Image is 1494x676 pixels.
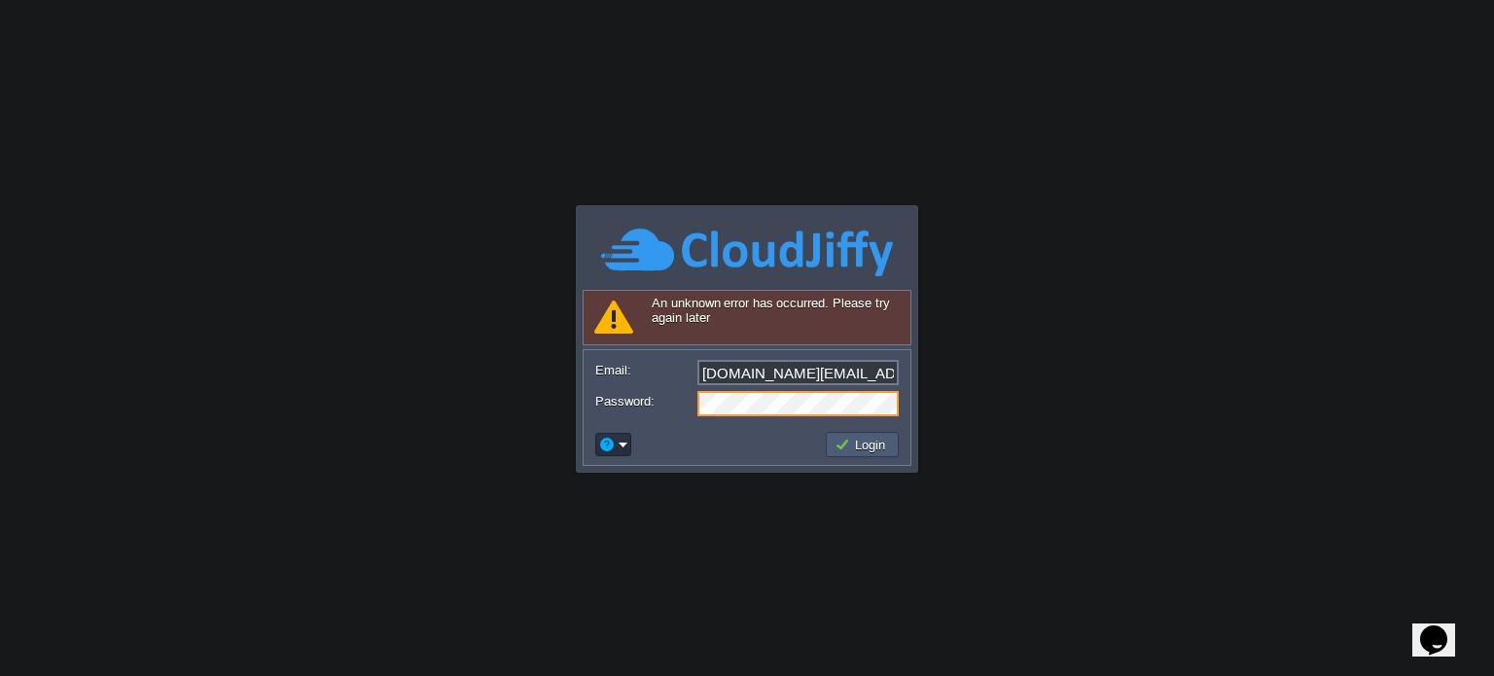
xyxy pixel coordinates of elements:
label: Password: [595,391,695,411]
button: Login [835,436,891,453]
div: An unknown error has occurred. Please try again later [583,290,911,345]
iframe: chat widget [1412,598,1475,657]
img: CloudJiffy [601,226,893,279]
label: Email: [595,360,695,380]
